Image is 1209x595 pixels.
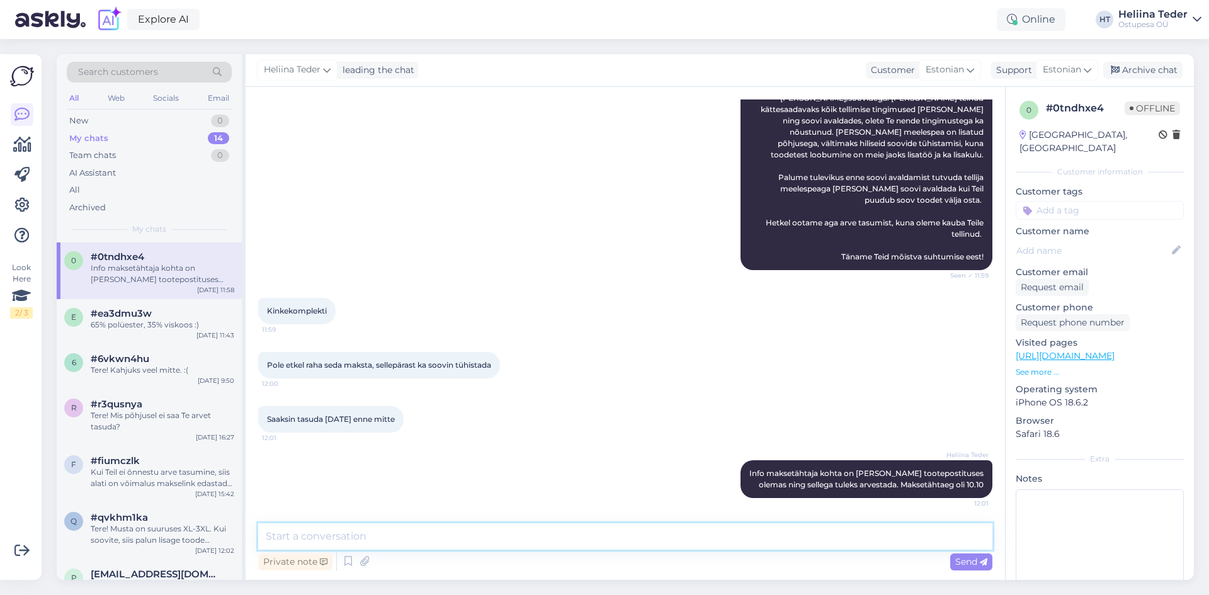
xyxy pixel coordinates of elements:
span: Heliina Teder [264,63,321,77]
div: leading the chat [338,64,414,77]
span: Heliina Teder [941,450,989,460]
p: Customer phone [1016,301,1184,314]
div: All [69,184,80,196]
span: prosto-nata76@mail.ru [91,569,222,580]
div: Heliina Teder [1118,9,1188,20]
div: New [69,115,88,127]
div: Tere! Mis põhjusel ei saa Te arvet tasuda? [91,410,234,433]
div: HT [1096,11,1113,28]
span: Pole etkel raha seda maksta, sellepärast ka soovin tühistada [267,360,491,370]
span: p [71,573,77,582]
img: explore-ai [96,6,122,33]
div: 2 / 3 [10,307,33,319]
div: 65% polüester, 35% viskoos :) [91,319,234,331]
span: f [71,460,76,469]
span: 11:59 [262,325,309,334]
p: Customer email [1016,266,1184,279]
div: [DATE] 15:42 [195,489,234,499]
div: Customer [866,64,915,77]
div: [DATE] 16:27 [196,433,234,442]
div: [DATE] 11:58 [197,285,234,295]
div: Team chats [69,149,116,162]
div: 0 [211,149,229,162]
p: See more ... [1016,366,1184,378]
div: All [67,90,81,106]
span: #qvkhm1ka [91,512,148,523]
div: Web [105,90,127,106]
a: [URL][DOMAIN_NAME] [1016,350,1115,361]
span: 6 [72,358,76,367]
span: e [71,312,76,322]
span: 0 [71,256,76,265]
div: Private note [258,553,332,570]
a: Heliina TederOstupesa OÜ [1118,9,1201,30]
span: #0tndhxe4 [91,251,144,263]
div: [GEOGRAPHIC_DATA], [GEOGRAPHIC_DATA] [1019,128,1159,155]
span: #r3qusnya [91,399,142,410]
div: Ostupesa OÜ [1118,20,1188,30]
p: Customer tags [1016,185,1184,198]
span: 12:01 [262,433,309,443]
div: Kui Teil ei õnnestu arve tasumine, siis alati on võimalus makselink edastada kellelegi, kes saab ... [91,467,234,489]
div: [DATE] 9:50 [198,376,234,385]
span: Send [955,556,987,567]
div: Archive chat [1103,62,1183,79]
p: Notes [1016,472,1184,485]
img: Askly Logo [10,64,34,88]
div: Tere! Kahjuks veel mitte. :( [91,365,234,376]
div: # 0tndhxe4 [1046,101,1125,116]
div: [DATE] 11:43 [196,331,234,340]
div: Support [991,64,1032,77]
span: Search customers [78,65,158,79]
div: 14 [208,132,229,145]
input: Add name [1016,244,1169,258]
div: Extra [1016,453,1184,465]
div: Customer information [1016,166,1184,178]
span: #fiumczlk [91,455,140,467]
span: Info maksetähtaja kohta on [PERSON_NAME] tootepostituses olemas ning sellega tuleks arvestada. Ma... [749,468,985,489]
p: Operating system [1016,383,1184,396]
div: Tere! Musta on suuruses XL-3XL. Kui soovite, siis palun lisage toode ostukorvi ning teostage tell... [91,523,234,546]
span: Estonian [926,63,964,77]
div: AI Assistant [69,167,116,179]
input: Add a tag [1016,201,1184,220]
div: Archived [69,201,106,214]
a: Explore AI [127,9,200,30]
span: r [71,403,77,412]
div: 0 [211,115,229,127]
div: Email [205,90,232,106]
span: Seen ✓ 11:59 [941,271,989,280]
span: Offline [1125,101,1180,115]
span: Kinkekomplekti [267,306,327,315]
span: #ea3dmu3w [91,308,152,319]
div: Look Here [10,262,33,319]
div: Request phone number [1016,314,1130,331]
div: Info maksetähtaja kohta on [PERSON_NAME] tootepostituses olemas ning sellega tuleks arvestada. Ma... [91,263,234,285]
p: Visited pages [1016,336,1184,349]
p: Customer name [1016,225,1184,238]
p: Browser [1016,414,1184,428]
span: #6vkwn4hu [91,353,149,365]
span: Saaksin tasuda [DATE] enne mitte [267,414,395,424]
div: [DATE] 12:02 [195,546,234,555]
span: q [71,516,77,526]
p: Safari 18.6 [1016,428,1184,441]
span: Estonian [1043,63,1081,77]
span: 12:01 [941,499,989,508]
span: 0 [1026,105,1031,115]
p: iPhone OS 18.6.2 [1016,396,1184,409]
div: Request email [1016,279,1089,296]
span: My chats [132,224,166,235]
span: 12:00 [262,379,309,388]
div: Socials [150,90,181,106]
div: Online [997,8,1065,31]
div: My chats [69,132,108,145]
